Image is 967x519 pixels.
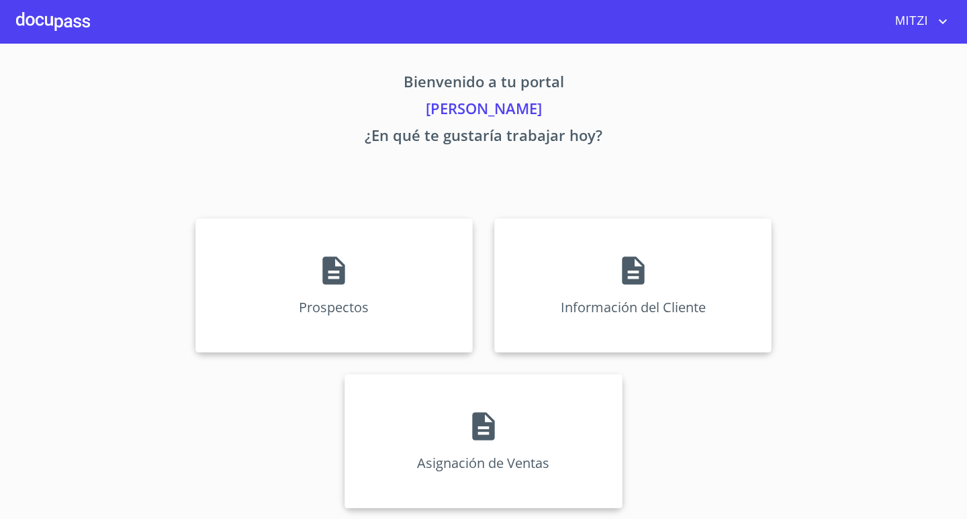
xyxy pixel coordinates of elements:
p: Bienvenido a tu portal [70,70,897,97]
span: MITZI [885,11,935,32]
p: Información del Cliente [561,298,706,316]
p: Prospectos [299,298,369,316]
p: Asignación de Ventas [417,454,549,472]
p: [PERSON_NAME] [70,97,897,124]
button: account of current user [885,11,951,32]
p: ¿En qué te gustaría trabajar hoy? [70,124,897,151]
